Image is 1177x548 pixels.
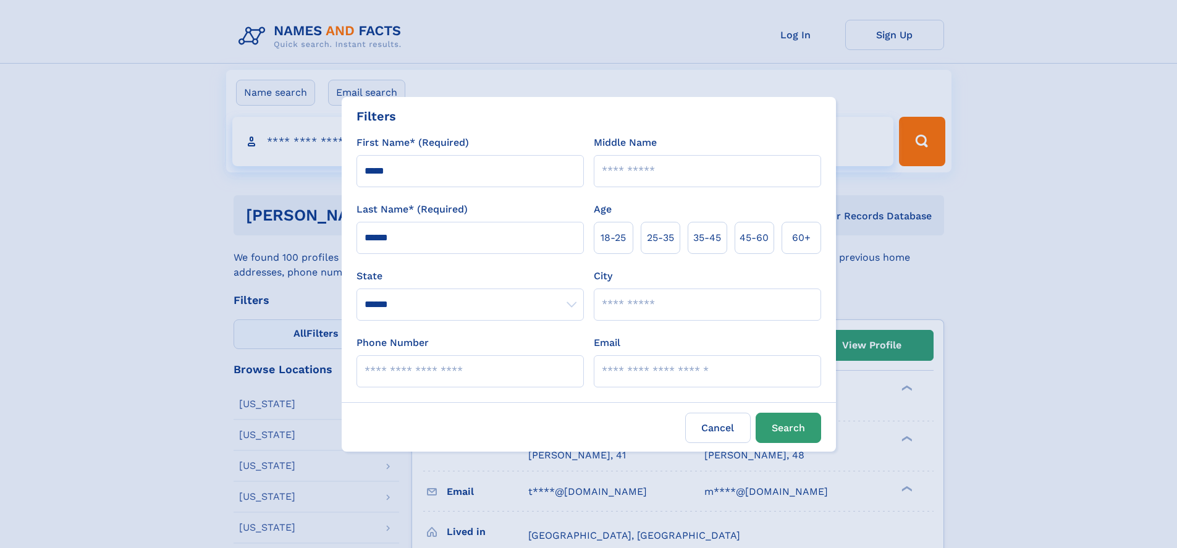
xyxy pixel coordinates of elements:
[601,230,626,245] span: 18‑25
[594,335,620,350] label: Email
[685,413,751,443] label: Cancel
[594,202,612,217] label: Age
[647,230,674,245] span: 25‑35
[693,230,721,245] span: 35‑45
[594,269,612,284] label: City
[792,230,811,245] span: 60+
[740,230,769,245] span: 45‑60
[356,335,429,350] label: Phone Number
[356,135,469,150] label: First Name* (Required)
[356,202,468,217] label: Last Name* (Required)
[594,135,657,150] label: Middle Name
[756,413,821,443] button: Search
[356,107,396,125] div: Filters
[356,269,584,284] label: State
